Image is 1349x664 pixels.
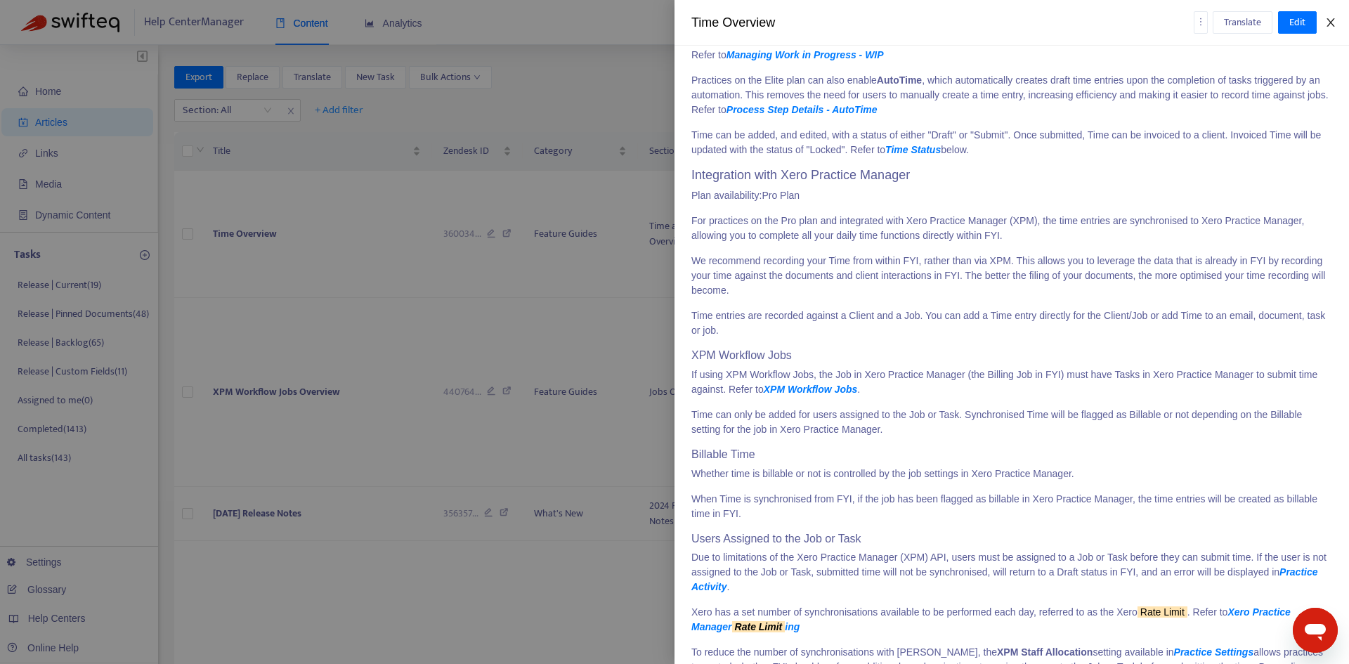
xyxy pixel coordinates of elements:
[691,532,1332,545] h4: Users Assigned to the Job or Task
[691,168,1332,183] h3: Integration with Xero Practice Manager
[1174,646,1254,658] a: Practice Settings
[1138,606,1187,618] sqkw: Rate Limit
[1196,17,1206,27] span: more
[877,74,922,86] strong: AutoTime
[1278,11,1317,34] button: Edit
[691,448,1332,461] h4: Billable Time
[691,128,1332,157] p: Time can be added, and edited, with a status of either "Draft" or "Submit". Once submitted, Time ...
[726,104,878,115] a: Process Step Details - AutoTime
[1321,16,1341,30] button: Close
[691,254,1332,298] p: We recommend recording your Time from within FYI, rather than via XPM. This allows you to leverag...
[691,492,1332,521] p: When Time is synchronised from FYI, if the job has been flagged as billable in Xero Practice Mana...
[1194,11,1208,34] button: more
[732,621,786,632] sqkw: Rate Limit
[762,190,800,201] span: Pro Plan
[1224,15,1261,30] span: Translate
[1213,11,1272,34] button: Translate
[691,566,1318,592] a: Practice Activity
[691,606,1291,632] a: Xero Practice ManagerRate Limiting
[885,144,941,155] a: Time Status
[997,646,1093,658] strong: XPM Staff Allocation
[1293,608,1338,653] iframe: Button to launch messaging window
[691,408,1332,437] p: Time can only be added for users assigned to the Job or Task. Synchronised Time will be flagged a...
[691,349,1332,362] h4: XPM Workflow Jobs
[691,73,1332,117] p: Practices on the Elite plan can also enable , which automatically creates draft time entries upon...
[691,606,1291,632] strong: Xero Practice Manager ing
[691,550,1332,594] p: Due to limitations of the Xero Practice Manager (XPM) API, users must be assigned to a Job or Tas...
[691,188,1332,203] p: Plan availability:
[691,467,1332,481] p: Whether time is billable or not is controlled by the job settings in Xero Practice Manager.
[691,308,1332,338] p: Time entries are recorded against a Client and a Job. You can add a Time entry directly for the C...
[1289,15,1305,30] span: Edit
[726,49,884,60] a: Managing Work in Progress - WIP
[691,13,1194,32] div: Time Overview
[691,605,1332,634] p: Xero has a set number of synchronisations available to be performed each day, referred to as the ...
[691,367,1332,397] p: If using XPM Workflow Jobs, the Job in Xero Practice Manager (the Billing Job in FYI) must have T...
[691,214,1332,243] p: For practices on the Pro plan and integrated with Xero Practice Manager (XPM), the time entries a...
[764,384,858,395] a: XPM Workflow Jobs
[1325,17,1336,28] span: close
